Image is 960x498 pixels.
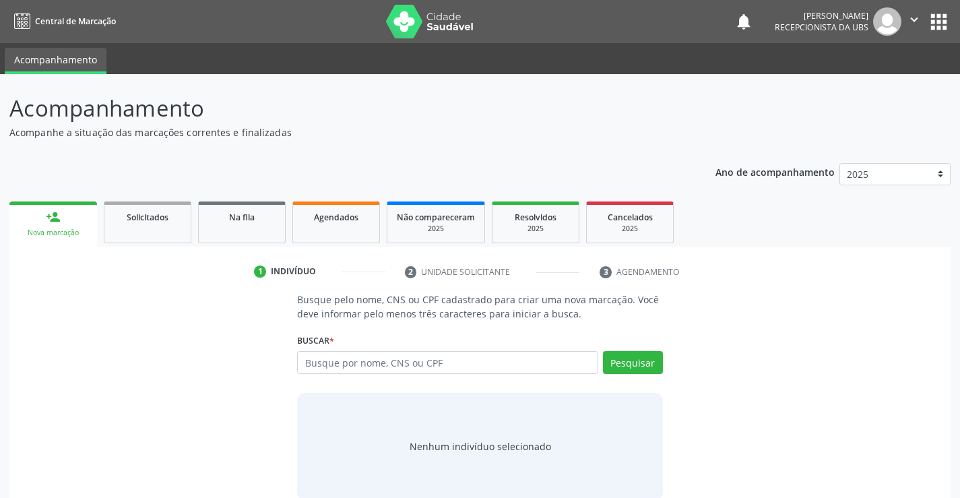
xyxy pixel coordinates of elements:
[608,212,653,223] span: Cancelados
[410,439,551,454] div: Nenhum indivíduo selecionado
[502,224,569,234] div: 2025
[775,10,868,22] div: [PERSON_NAME]
[775,22,868,33] span: Recepcionista da UBS
[9,10,116,32] a: Central de Marcação
[5,48,106,74] a: Acompanhamento
[734,12,753,31] button: notifications
[297,351,598,374] input: Busque por nome, CNS ou CPF
[297,330,334,351] label: Buscar
[603,351,663,374] button: Pesquisar
[715,163,835,180] p: Ano de acompanhamento
[901,7,927,36] button: 
[46,210,61,224] div: person_add
[297,292,662,321] p: Busque pelo nome, CNS ou CPF cadastrado para criar uma nova marcação. Você deve informar pelo men...
[19,228,88,238] div: Nova marcação
[397,212,475,223] span: Não compareceram
[314,212,358,223] span: Agendados
[229,212,255,223] span: Na fila
[515,212,556,223] span: Resolvidos
[9,125,668,139] p: Acompanhe a situação das marcações correntes e finalizadas
[9,92,668,125] p: Acompanhamento
[127,212,168,223] span: Solicitados
[397,224,475,234] div: 2025
[907,12,922,27] i: 
[873,7,901,36] img: img
[254,266,266,278] div: 1
[35,15,116,27] span: Central de Marcação
[596,224,664,234] div: 2025
[271,266,316,278] div: Indivíduo
[927,10,951,34] button: apps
